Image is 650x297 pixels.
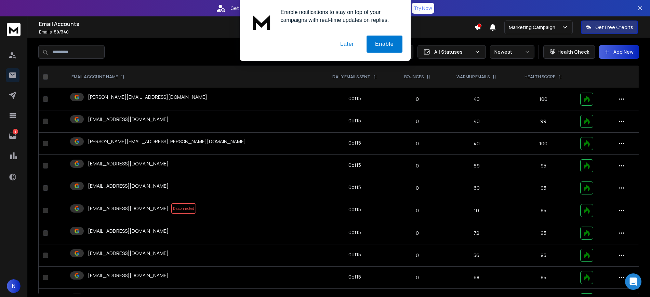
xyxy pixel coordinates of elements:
p: 0 [396,96,438,103]
div: 0 of 15 [348,117,361,124]
p: [EMAIL_ADDRESS][DOMAIN_NAME] [88,183,169,189]
p: 0 [396,274,438,281]
p: [PERSON_NAME][EMAIL_ADDRESS][DOMAIN_NAME] [88,94,207,100]
td: 95 [511,267,576,289]
p: [EMAIL_ADDRESS][DOMAIN_NAME] [88,250,169,257]
td: 69 [442,155,511,177]
td: 95 [511,177,576,199]
td: 95 [511,199,576,222]
td: 95 [511,244,576,267]
div: 0 of 15 [348,251,361,258]
p: 0 [396,162,438,169]
p: [EMAIL_ADDRESS][DOMAIN_NAME] [88,272,169,279]
td: 68 [442,267,511,289]
p: WARMUP EMAILS [456,74,490,80]
button: N [7,279,21,293]
p: 3 [13,129,18,134]
td: 60 [442,177,511,199]
div: 0 of 15 [348,229,361,236]
p: BOUNCES [404,74,424,80]
p: 0 [396,207,438,214]
div: Enable notifications to stay on top of your campaigns with real-time updates on replies. [275,8,402,24]
p: [EMAIL_ADDRESS][DOMAIN_NAME] [88,160,169,167]
img: notification icon [248,8,275,36]
div: 0 of 15 [348,206,361,213]
p: 0 [396,230,438,237]
td: 99 [511,110,576,133]
td: 40 [442,88,511,110]
p: 0 [396,140,438,147]
p: 0 [396,118,438,125]
span: Disconnected [171,203,196,214]
td: 95 [511,155,576,177]
p: 0 [396,252,438,259]
div: 0 of 15 [348,273,361,280]
a: 3 [6,129,19,143]
td: 10 [442,199,511,222]
div: 0 of 15 [348,139,361,146]
p: DAILY EMAILS SENT [332,74,370,80]
p: [EMAIL_ADDRESS][DOMAIN_NAME] [88,205,169,212]
td: 56 [442,244,511,267]
td: 100 [511,133,576,155]
div: 0 of 15 [348,184,361,191]
p: HEALTH SCORE [525,74,555,80]
td: 40 [442,110,511,133]
div: Open Intercom Messenger [625,273,641,290]
td: 72 [442,222,511,244]
td: 40 [442,133,511,155]
button: Enable [367,36,402,53]
div: 0 of 15 [348,95,361,102]
button: Later [332,36,362,53]
td: 100 [511,88,576,110]
td: 95 [511,222,576,244]
p: [EMAIL_ADDRESS][DOMAIN_NAME] [88,228,169,234]
p: [PERSON_NAME][EMAIL_ADDRESS][PERSON_NAME][DOMAIN_NAME] [88,138,246,145]
div: EMAIL ACCOUNT NAME [71,74,125,80]
p: 0 [396,185,438,191]
p: [EMAIL_ADDRESS][DOMAIN_NAME] [88,116,169,123]
div: 0 of 15 [348,162,361,168]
